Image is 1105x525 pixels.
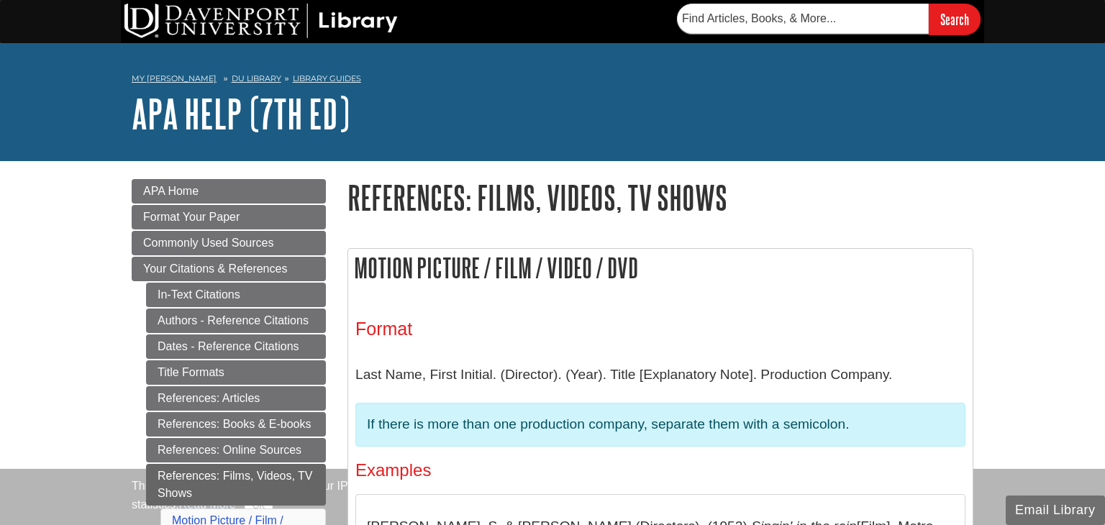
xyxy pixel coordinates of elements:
[146,334,326,359] a: Dates - Reference Citations
[132,73,217,85] a: My [PERSON_NAME]
[677,4,981,35] form: Searches DU Library's articles, books, and more
[1006,496,1105,525] button: Email Library
[146,412,326,437] a: References: Books & E-books
[348,249,973,287] h2: Motion Picture / Film / Video / DVD
[143,237,273,249] span: Commonly Used Sources
[929,4,981,35] input: Search
[232,73,281,83] a: DU Library
[347,179,973,216] h1: References: Films, Videos, TV Shows
[143,211,240,223] span: Format Your Paper
[124,4,398,38] img: DU Library
[132,205,326,229] a: Format Your Paper
[132,91,350,136] a: APA Help (7th Ed)
[355,319,965,339] h3: Format
[146,464,326,506] a: References: Films, Videos, TV Shows
[293,73,361,83] a: Library Guides
[146,283,326,307] a: In-Text Citations
[132,69,973,92] nav: breadcrumb
[355,461,965,480] h4: Examples
[146,360,326,385] a: Title Formats
[132,231,326,255] a: Commonly Used Sources
[677,4,929,34] input: Find Articles, Books, & More...
[146,438,326,462] a: References: Online Sources
[367,414,954,435] p: If there is more than one production company, separate them with a semicolon.
[143,185,199,197] span: APA Home
[146,386,326,411] a: References: Articles
[143,262,287,275] span: Your Citations & References
[132,257,326,281] a: Your Citations & References
[355,354,965,396] p: Last Name, First Initial. (Director). (Year). Title [Explanatory Note]. Production Company.
[146,309,326,333] a: Authors - Reference Citations
[132,179,326,204] a: APA Home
